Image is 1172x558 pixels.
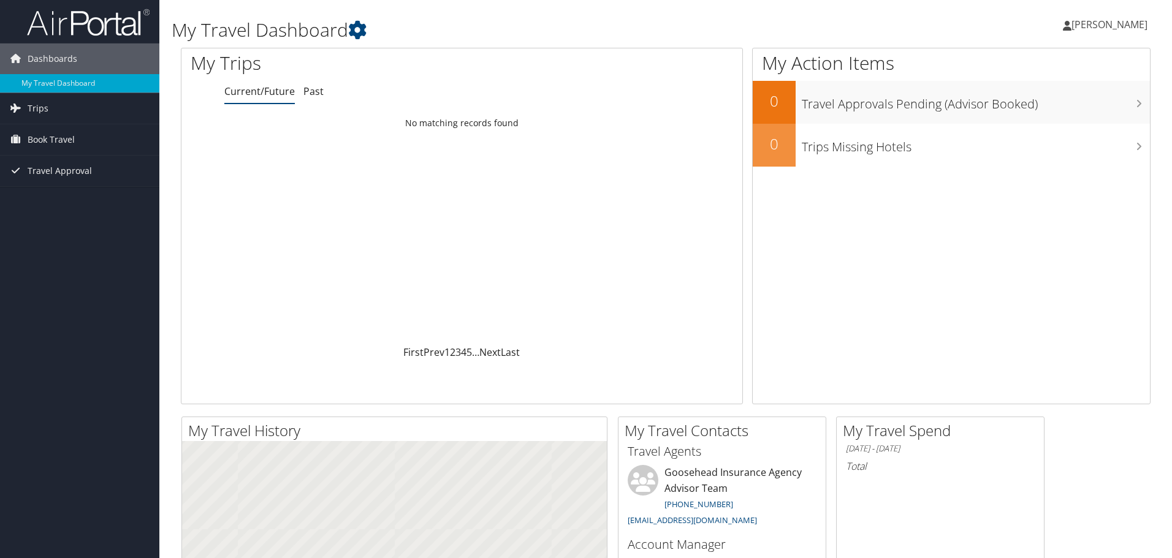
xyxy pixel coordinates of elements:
[625,420,826,441] h2: My Travel Contacts
[846,443,1035,454] h6: [DATE] - [DATE]
[622,465,823,530] li: Goosehead Insurance Agency Advisor Team
[466,345,472,359] a: 5
[628,443,816,460] h3: Travel Agents
[664,499,733,510] a: [PHONE_NUMBER]
[424,345,444,359] a: Prev
[802,89,1150,113] h3: Travel Approvals Pending (Advisor Booked)
[753,50,1150,76] h1: My Action Items
[27,8,150,37] img: airportal-logo.png
[1063,6,1160,43] a: [PERSON_NAME]
[628,515,757,526] a: [EMAIL_ADDRESS][DOMAIN_NAME]
[753,81,1150,124] a: 0Travel Approvals Pending (Advisor Booked)
[846,459,1035,473] h6: Total
[455,345,461,359] a: 3
[181,112,742,134] td: No matching records found
[403,345,424,359] a: First
[843,420,1044,441] h2: My Travel Spend
[444,345,450,359] a: 1
[191,50,500,76] h1: My Trips
[753,124,1150,167] a: 0Trips Missing Hotels
[450,345,455,359] a: 2
[479,345,501,359] a: Next
[28,156,92,186] span: Travel Approval
[753,91,796,111] h2: 0
[753,134,796,154] h2: 0
[28,124,75,155] span: Book Travel
[461,345,466,359] a: 4
[501,345,520,359] a: Last
[472,345,479,359] span: …
[188,420,607,441] h2: My Travel History
[1071,18,1147,31] span: [PERSON_NAME]
[224,85,295,98] a: Current/Future
[28,93,48,124] span: Trips
[628,536,816,553] h3: Account Manager
[28,43,77,74] span: Dashboards
[802,132,1150,156] h3: Trips Missing Hotels
[303,85,324,98] a: Past
[172,17,831,43] h1: My Travel Dashboard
